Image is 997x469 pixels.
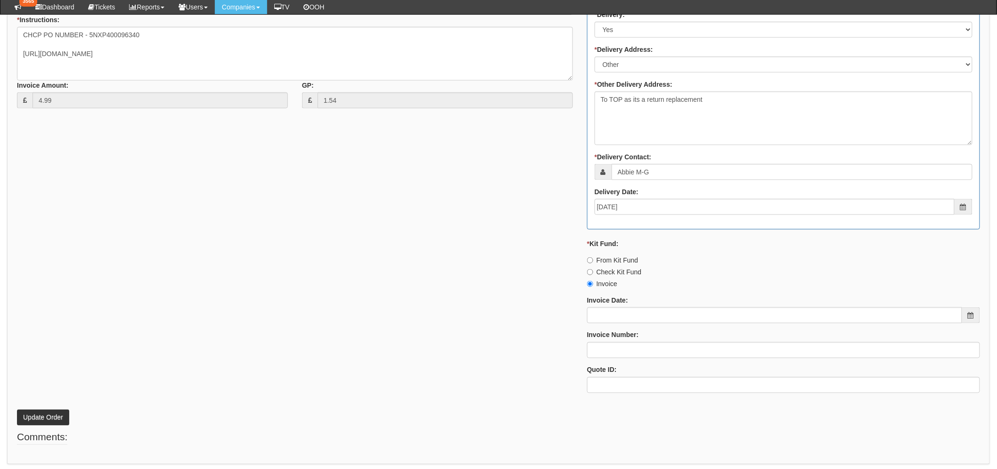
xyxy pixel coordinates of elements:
label: Instructions: [17,15,59,25]
label: Kit Fund: [587,239,619,248]
label: Delivery Date: [595,187,638,197]
textarea: CHCP PO NUMBER - 5NXP400096340 [URL][DOMAIN_NAME] [17,27,573,81]
label: From Kit Fund [587,255,638,265]
label: Delivery: [595,10,625,19]
label: Other Delivery Address: [595,80,672,89]
input: Check Kit Fund [587,269,593,275]
label: Delivery Address: [595,45,653,54]
textarea: To TOP as its a return replacement [595,91,972,145]
label: GP: [302,81,314,90]
input: Invoice [587,281,593,287]
label: Delivery Contact: [595,152,652,162]
label: Invoice Amount: [17,81,68,90]
button: Update Order [17,410,69,426]
label: Invoice Date: [587,296,628,305]
label: Quote ID: [587,365,617,375]
input: From Kit Fund [587,257,593,263]
legend: Comments: [17,430,67,445]
label: Invoice [587,279,617,288]
label: Check Kit Fund [587,267,642,277]
label: Invoice Number: [587,330,639,340]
